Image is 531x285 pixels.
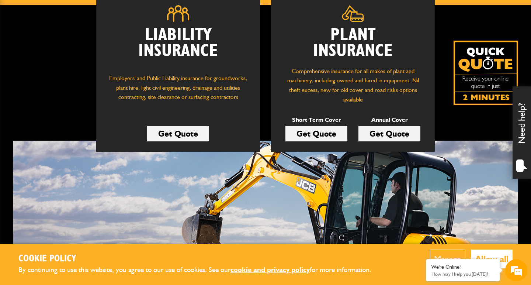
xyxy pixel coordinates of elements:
[107,73,249,109] p: Employers' and Public Liability insurance for groundworks, plant hire, light civil engineering, d...
[431,264,494,270] div: We're Online!
[230,265,310,274] a: cookie and privacy policy
[430,250,465,268] button: Manage
[358,115,420,125] p: Annual Cover
[107,27,249,66] h2: Liability Insurance
[285,126,347,141] a: Get Quote
[18,264,383,276] p: By continuing to use this website, you agree to our use of cookies. See our for more information.
[18,253,383,265] h2: Cookie Policy
[282,66,424,104] p: Comprehensive insurance for all makes of plant and machinery, including owned and hired in equipm...
[285,115,347,125] p: Short Term Cover
[471,250,513,268] button: Allow all
[282,27,424,59] h2: Plant Insurance
[431,271,494,277] p: How may I help you today?
[454,41,518,105] img: Quick Quote
[513,86,531,179] div: Need help?
[147,126,209,141] a: Get Quote
[358,126,420,141] a: Get Quote
[454,41,518,105] a: Get your insurance quote isn just 2-minutes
